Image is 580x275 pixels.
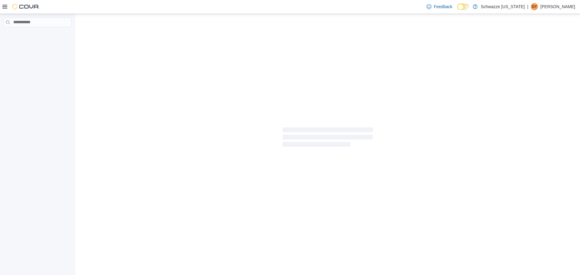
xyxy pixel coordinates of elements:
[532,3,537,10] span: GY
[434,4,452,10] span: Feedback
[457,4,470,10] input: Dark Mode
[531,3,538,10] div: Garrett Yamashiro
[4,28,71,43] nav: Complex example
[12,4,39,10] img: Cova
[527,3,528,10] p: |
[481,3,525,10] p: Schwazze [US_STATE]
[540,3,575,10] p: [PERSON_NAME]
[282,129,373,148] span: Loading
[424,1,455,13] a: Feedback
